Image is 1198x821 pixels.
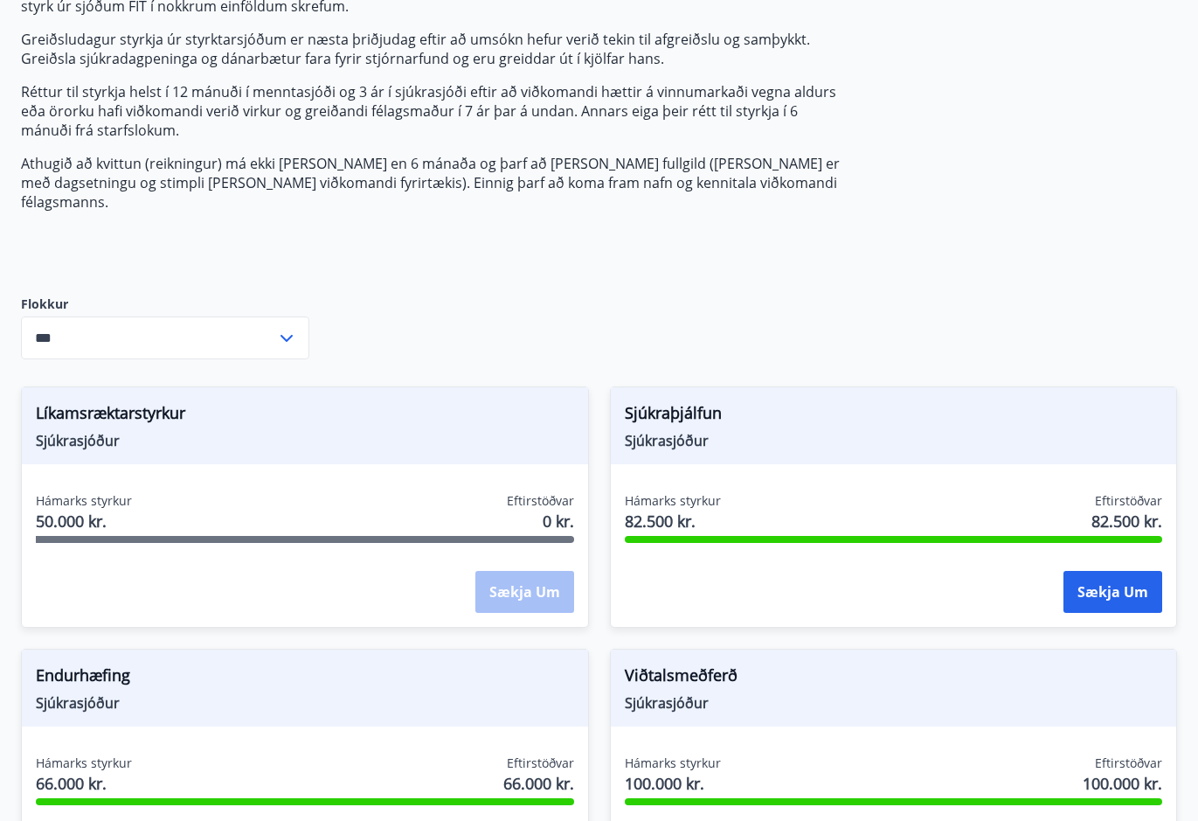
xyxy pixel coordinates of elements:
span: Sjúkrasjóður [36,431,574,450]
span: 66.000 kr. [36,772,132,795]
label: Flokkur [21,296,309,313]
span: Sjúkrasjóður [625,431,1163,450]
span: 66.000 kr. [503,772,574,795]
span: Sjúkrasjóður [36,693,574,713]
span: 0 kr. [543,510,574,532]
span: Viðtalsmeðferð [625,664,1163,693]
span: Hámarks styrkur [625,492,721,510]
p: Athugið að kvittun (reikningur) má ekki [PERSON_NAME] en 6 mánaða og þarf að [PERSON_NAME] fullgi... [21,154,846,212]
span: Sjúkraþjálfun [625,401,1163,431]
span: Hámarks styrkur [36,492,132,510]
span: Hámarks styrkur [36,755,132,772]
span: Endurhæfing [36,664,574,693]
p: Greiðsludagur styrkja úr styrktarsjóðum er næsta þriðjudag eftir að umsókn hefur verið tekin til ... [21,30,846,68]
span: 82.500 kr. [1091,510,1162,532]
span: 100.000 kr. [625,772,721,795]
p: Réttur til styrkja helst í 12 mánuði í menntasjóði og 3 ár í sjúkrasjóði eftir að viðkomandi hætt... [21,82,846,140]
span: 50.000 kr. [36,510,132,532]
span: Eftirstöðvar [507,492,574,510]
span: Líkamsræktarstyrkur [36,401,574,431]
button: Sækja um [1063,571,1162,613]
span: Eftirstöðvar [1095,492,1162,510]
span: 100.000 kr. [1083,772,1162,795]
span: Hámarks styrkur [625,755,721,772]
span: 82.500 kr. [625,510,721,532]
span: Sjúkrasjóður [625,693,1163,713]
span: Eftirstöðvar [507,755,574,772]
span: Eftirstöðvar [1095,755,1162,772]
